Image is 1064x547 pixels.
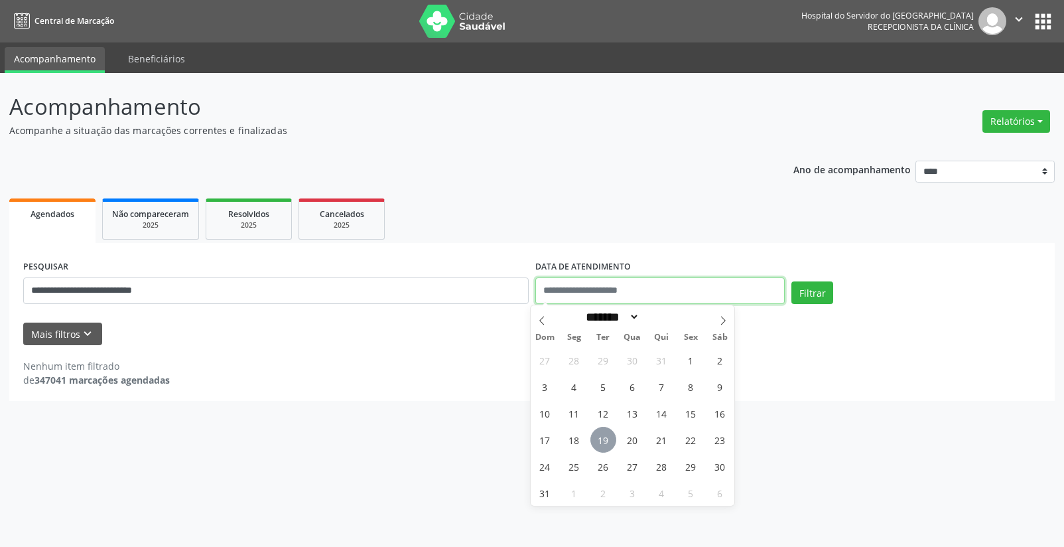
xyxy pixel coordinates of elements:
[535,257,631,277] label: DATA DE ATENDIMENTO
[618,333,647,342] span: Qua
[308,220,375,230] div: 2025
[559,333,588,342] span: Seg
[707,453,733,479] span: Agosto 30, 2025
[590,453,616,479] span: Agosto 26, 2025
[678,374,704,400] span: Agosto 8, 2025
[590,427,616,453] span: Agosto 19, 2025
[620,400,645,426] span: Agosto 13, 2025
[649,453,675,479] span: Agosto 28, 2025
[707,480,733,506] span: Setembro 6, 2025
[531,333,560,342] span: Dom
[620,374,645,400] span: Agosto 6, 2025
[620,427,645,453] span: Agosto 20, 2025
[9,90,741,123] p: Acompanhamento
[590,347,616,373] span: Julho 29, 2025
[532,400,558,426] span: Agosto 10, 2025
[590,374,616,400] span: Agosto 5, 2025
[9,10,114,32] a: Central de Marcação
[532,374,558,400] span: Agosto 3, 2025
[707,347,733,373] span: Agosto 2, 2025
[1031,10,1055,33] button: apps
[582,310,640,324] select: Month
[5,47,105,73] a: Acompanhamento
[620,480,645,506] span: Setembro 3, 2025
[978,7,1006,35] img: img
[216,220,282,230] div: 2025
[23,323,102,346] button: Mais filtroskeyboard_arrow_down
[801,10,974,21] div: Hospital do Servidor do [GEOGRAPHIC_DATA]
[678,400,704,426] span: Agosto 15, 2025
[34,374,170,386] strong: 347041 marcações agendadas
[561,453,587,479] span: Agosto 25, 2025
[31,208,74,220] span: Agendados
[590,480,616,506] span: Setembro 2, 2025
[561,480,587,506] span: Setembro 1, 2025
[649,427,675,453] span: Agosto 21, 2025
[112,220,189,230] div: 2025
[561,347,587,373] span: Julho 28, 2025
[649,480,675,506] span: Setembro 4, 2025
[1012,12,1026,27] i: 
[649,400,675,426] span: Agosto 14, 2025
[868,21,974,33] span: Recepcionista da clínica
[707,400,733,426] span: Agosto 16, 2025
[320,208,364,220] span: Cancelados
[791,281,833,304] button: Filtrar
[678,347,704,373] span: Agosto 1, 2025
[561,400,587,426] span: Agosto 11, 2025
[34,15,114,27] span: Central de Marcação
[588,333,618,342] span: Ter
[676,333,705,342] span: Sex
[23,257,68,277] label: PESQUISAR
[80,327,95,341] i: keyboard_arrow_down
[707,427,733,453] span: Agosto 23, 2025
[649,374,675,400] span: Agosto 7, 2025
[620,347,645,373] span: Julho 30, 2025
[532,480,558,506] span: Agosto 31, 2025
[620,453,645,479] span: Agosto 27, 2025
[707,374,733,400] span: Agosto 9, 2025
[112,208,189,220] span: Não compareceram
[982,110,1050,133] button: Relatórios
[678,453,704,479] span: Agosto 29, 2025
[23,359,170,373] div: Nenhum item filtrado
[647,333,676,342] span: Qui
[9,123,741,137] p: Acompanhe a situação das marcações correntes e finalizadas
[561,374,587,400] span: Agosto 4, 2025
[119,47,194,70] a: Beneficiários
[590,400,616,426] span: Agosto 12, 2025
[678,427,704,453] span: Agosto 22, 2025
[1006,7,1031,35] button: 
[532,347,558,373] span: Julho 27, 2025
[639,310,683,324] input: Year
[23,373,170,387] div: de
[532,453,558,479] span: Agosto 24, 2025
[649,347,675,373] span: Julho 31, 2025
[228,208,269,220] span: Resolvidos
[532,427,558,453] span: Agosto 17, 2025
[678,480,704,506] span: Setembro 5, 2025
[793,161,911,177] p: Ano de acompanhamento
[705,333,734,342] span: Sáb
[561,427,587,453] span: Agosto 18, 2025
